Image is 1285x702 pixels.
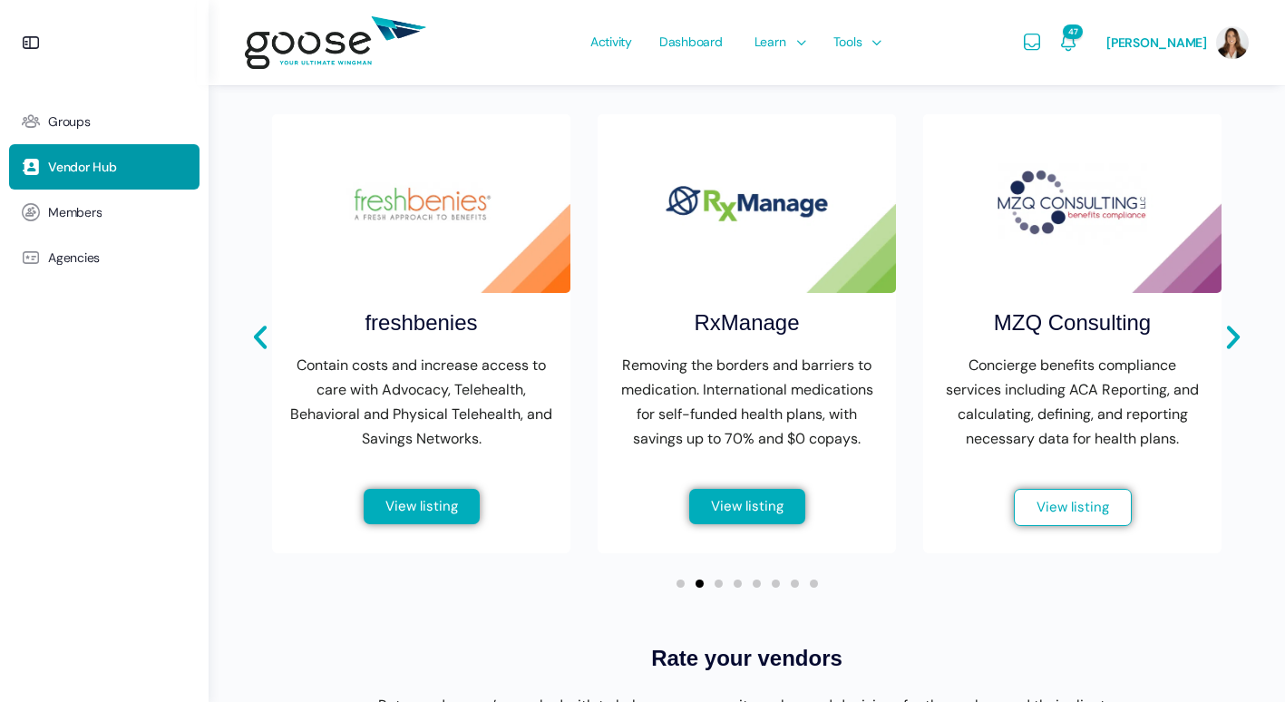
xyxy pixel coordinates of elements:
[677,580,685,588] span: Go to slide 1
[245,322,276,353] div: Previous slide
[272,114,1222,588] div: Carousel
[385,500,458,513] span: View listing
[48,205,102,220] span: Members
[1063,24,1083,39] span: 47
[753,580,761,588] span: Go to slide 5
[365,307,477,339] h2: freshbenies
[364,489,480,524] a: View listing
[290,353,552,451] p: Contain costs and increase access to care with Advocacy, Telehealth, Behavioral and Physical Tele...
[923,114,1222,553] div: 4 / 8
[1194,615,1285,702] iframe: Chat Widget
[941,353,1203,451] p: Concierge benefits compliance services including ACA Reporting, and calculating, defining, and re...
[1037,501,1109,514] span: View listing
[9,144,200,190] a: Vendor Hub
[1106,34,1207,51] span: [PERSON_NAME]
[1014,489,1132,526] a: View listing
[1218,322,1249,353] div: Next slide
[598,114,896,553] div: 3 / 8
[272,114,570,553] div: 2 / 8
[689,489,805,524] a: View listing
[48,250,100,266] span: Agencies
[9,190,200,235] a: Members
[694,307,799,339] h2: RxManage
[9,235,200,280] a: Agencies
[696,580,704,588] span: Go to slide 2
[810,580,818,588] span: Go to slide 8
[616,353,878,451] p: Removing the borders and barriers to medication. International medications for self-funded health...
[715,580,723,588] span: Go to slide 3
[254,642,1240,675] h2: Rate your vendors
[994,307,1151,339] h2: MZQ Consulting
[48,114,91,130] span: Groups
[734,580,742,588] span: Go to slide 4
[772,580,780,588] span: Go to slide 6
[791,580,799,588] span: Go to slide 7
[48,160,117,175] span: Vendor Hub
[711,500,784,513] span: View listing
[9,99,200,144] a: Groups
